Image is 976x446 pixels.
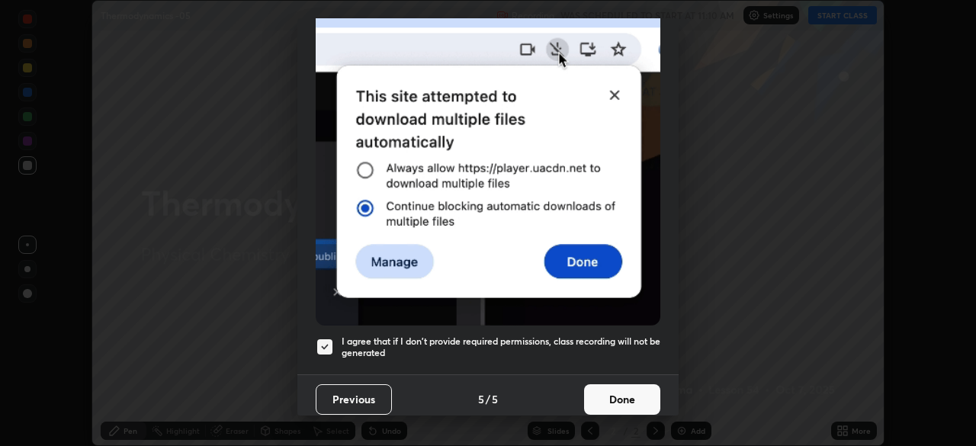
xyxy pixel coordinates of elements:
h4: 5 [478,391,484,407]
h4: / [486,391,490,407]
button: Done [584,384,660,415]
button: Previous [316,384,392,415]
h5: I agree that if I don't provide required permissions, class recording will not be generated [342,335,660,359]
h4: 5 [492,391,498,407]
